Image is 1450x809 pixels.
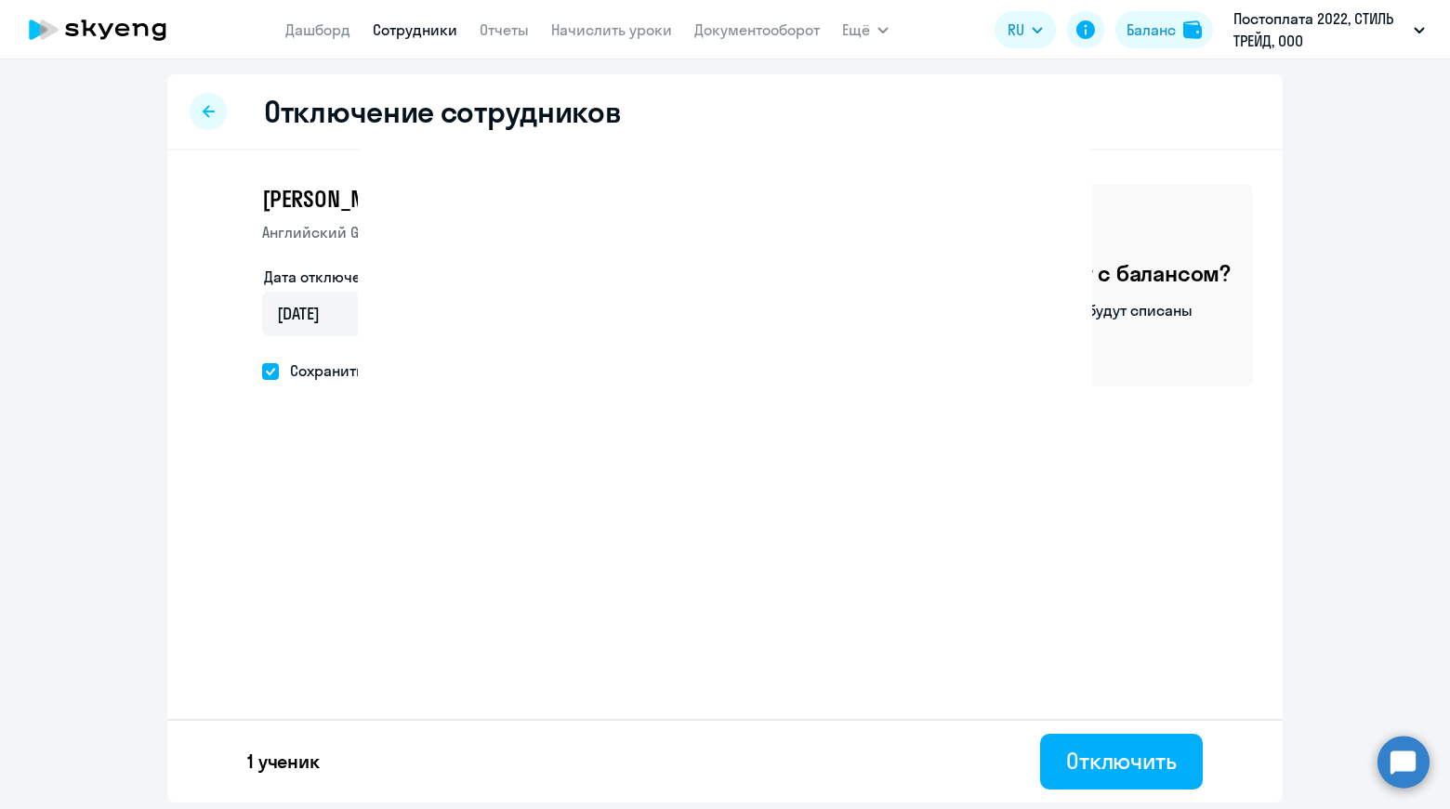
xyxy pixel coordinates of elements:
[1127,19,1176,41] div: Баланс
[264,93,621,130] h2: Отключение сотрудников
[1008,19,1024,41] span: RU
[262,292,527,336] input: дд.мм.гггг
[247,749,320,775] p: 1 ученик
[480,20,529,39] a: Отчеты
[1066,746,1177,776] div: Отключить
[262,184,409,214] span: [PERSON_NAME]
[1183,20,1202,39] img: balance
[373,20,457,39] a: Сотрудники
[262,221,792,243] p: Английский General с [DEMOGRAPHIC_DATA] преподавателем • Баланс 4 урока
[694,20,820,39] a: Документооборот
[285,20,350,39] a: Дашборд
[279,359,534,382] span: Сохранить корпоративную скидку
[264,266,392,288] label: Дата отключения*
[842,19,870,41] span: Ещё
[1233,7,1406,52] p: Постоплата 2022, СТИЛЬ ТРЕЙД, ООО
[551,20,672,39] a: Начислить уроки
